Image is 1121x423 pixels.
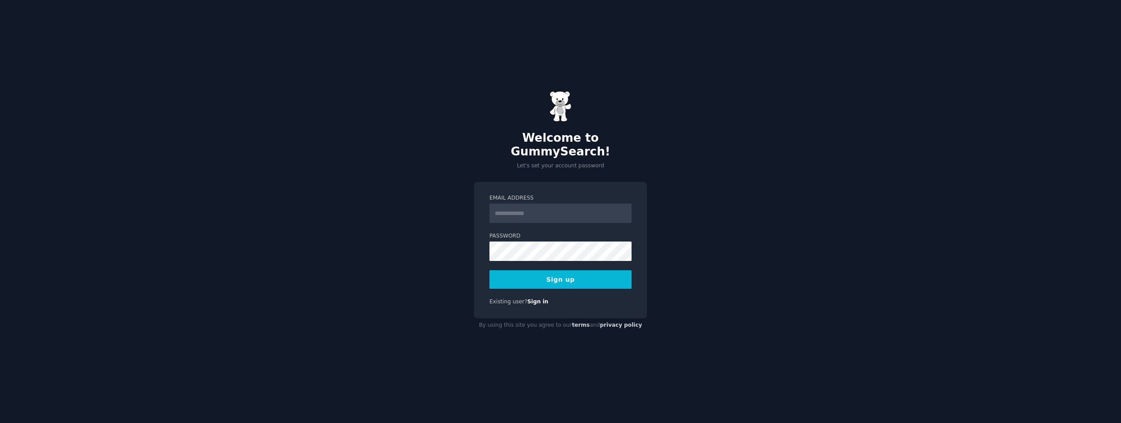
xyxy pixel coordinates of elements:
a: Sign in [527,298,549,305]
img: Gummy Bear [549,91,572,122]
a: privacy policy [600,322,642,328]
label: Password [489,232,632,240]
button: Sign up [489,270,632,289]
span: Existing user? [489,298,527,305]
div: By using this site you agree to our and [474,318,647,332]
a: terms [572,322,590,328]
h2: Welcome to GummySearch! [474,131,647,159]
label: Email Address [489,194,632,202]
p: Let's set your account password [474,162,647,170]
